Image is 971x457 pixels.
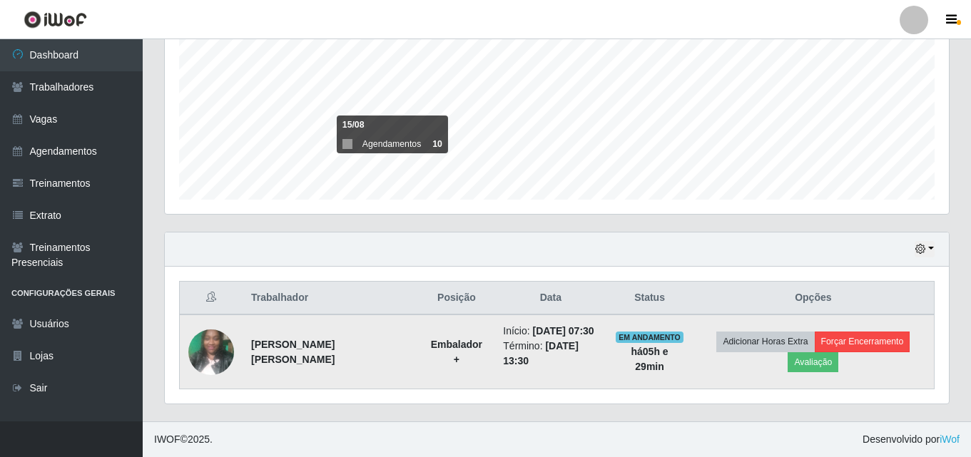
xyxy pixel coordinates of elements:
[251,339,335,365] strong: [PERSON_NAME] [PERSON_NAME]
[154,432,213,447] span: © 2025 .
[243,282,419,315] th: Trabalhador
[606,282,692,315] th: Status
[631,346,668,372] strong: há 05 h e 29 min
[419,282,495,315] th: Posição
[188,322,234,382] img: 1713098995975.jpeg
[940,433,960,445] a: iWof
[788,352,838,372] button: Avaliação
[503,324,598,339] li: Início:
[815,332,910,351] button: Forçar Encerramento
[154,433,181,445] span: IWOF
[503,339,598,369] li: Término:
[24,11,87,29] img: CoreUI Logo
[693,282,935,315] th: Opções
[863,432,960,447] span: Desenvolvido por
[494,282,606,315] th: Data
[431,339,482,365] strong: Embalador +
[616,332,683,343] span: EM ANDAMENTO
[533,325,594,337] time: [DATE] 07:30
[716,332,814,351] button: Adicionar Horas Extra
